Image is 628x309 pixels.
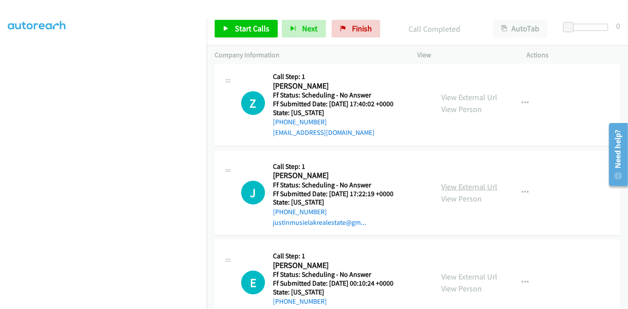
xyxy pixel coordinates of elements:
[441,194,482,204] a: View Person
[273,288,405,297] h5: State: [US_STATE]
[273,72,405,81] h5: Call Step: 1
[273,171,405,181] h2: [PERSON_NAME]
[273,181,405,190] h5: Ff Status: Scheduling - No Answer
[241,91,265,115] h1: Z
[273,100,405,108] h5: Ff Submitted Date: [DATE] 17:40:02 +0000
[352,23,372,34] span: Finish
[273,297,327,305] a: [PHONE_NUMBER]
[273,162,405,171] h5: Call Step: 1
[527,50,620,60] p: Actions
[273,128,375,137] a: [EMAIL_ADDRESS][DOMAIN_NAME]
[241,181,265,205] div: The call is yet to be attempted
[332,20,380,37] a: Finish
[273,261,405,271] h2: [PERSON_NAME]
[235,23,269,34] span: Start Calls
[616,20,620,32] div: 0
[417,50,511,60] p: View
[273,198,405,207] h5: State: [US_STATE]
[441,92,497,102] a: View External Url
[241,271,265,294] div: The call is yet to be attempted
[273,108,405,117] h5: State: [US_STATE]
[273,270,405,279] h5: Ff Status: Scheduling - No Answer
[567,24,608,31] div: Delay between calls (in seconds)
[282,20,326,37] button: Next
[392,23,477,35] p: Call Completed
[215,20,278,37] a: Start Calls
[273,81,405,91] h2: [PERSON_NAME]
[273,279,405,288] h5: Ff Submitted Date: [DATE] 00:10:24 +0000
[441,272,497,282] a: View External Url
[493,20,548,37] button: AutoTab
[302,23,318,34] span: Next
[273,252,405,261] h5: Call Step: 1
[241,271,265,294] h1: E
[273,118,327,126] a: [PHONE_NUMBER]
[603,119,628,190] iframe: Resource Center
[441,283,482,294] a: View Person
[273,91,405,100] h5: Ff Status: Scheduling - No Answer
[441,104,482,114] a: View Person
[241,181,265,205] h1: J
[215,50,401,60] p: Company Information
[241,91,265,115] div: The call is yet to be attempted
[273,218,366,227] a: justinmusielakrealestate@gm...
[273,190,405,198] h5: Ff Submitted Date: [DATE] 17:22:19 +0000
[441,182,497,192] a: View External Url
[273,208,327,216] a: [PHONE_NUMBER]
